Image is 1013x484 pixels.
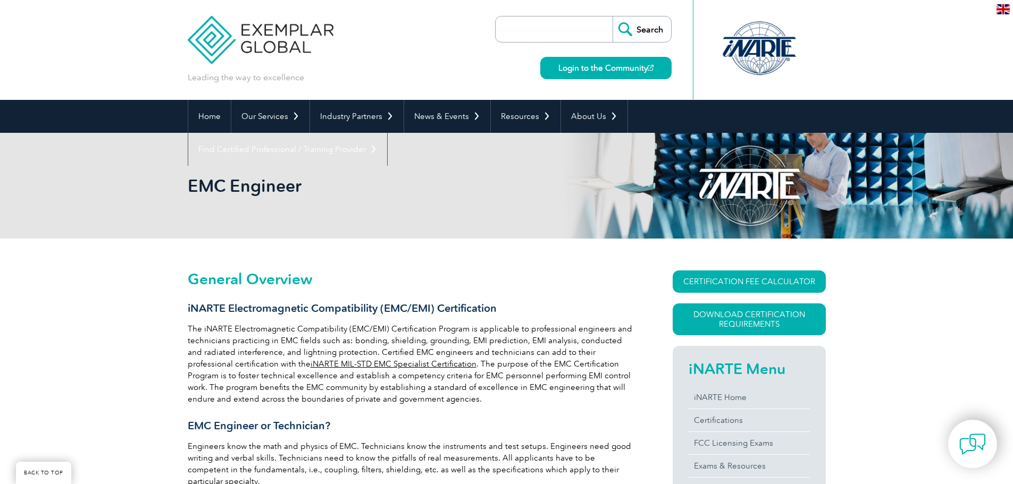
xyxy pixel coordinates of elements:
[959,431,986,457] img: contact-chat.png
[689,455,810,477] a: Exams & Resources
[231,100,309,133] a: Our Services
[673,303,826,335] a: Download Certification Requirements
[188,323,634,405] p: The iNARTE Electromagnetic Compatibility (EMC/EMI) Certification Program is applicable to profess...
[689,386,810,409] a: iNARTE Home
[689,432,810,454] a: FCC Licensing Exams
[311,359,476,369] a: iNARTE MIL-STD EMC Specialist Certification
[561,100,627,133] a: About Us
[188,100,231,133] a: Home
[188,72,304,83] p: Leading the way to excellence
[689,409,810,431] a: Certifications
[188,270,634,287] h2: General Overview
[613,16,671,42] input: Search
[16,462,71,484] a: BACK TO TOP
[491,100,560,133] a: Resources
[188,419,634,432] h3: EMC Engineer or Technician?
[997,4,1010,14] img: en
[188,175,596,196] h1: EMC Engineer
[404,100,490,133] a: News & Events
[689,360,810,377] h2: iNARTE Menu
[188,302,634,315] h3: iNARTE Electromagnetic Compatibility (EMC/EMI) Certification
[310,100,404,133] a: Industry Partners
[540,57,672,79] a: Login to the Community
[673,270,826,293] a: CERTIFICATION FEE CALCULATOR
[188,133,387,166] a: Find Certified Professional / Training Provider
[648,65,654,71] img: open_square.png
